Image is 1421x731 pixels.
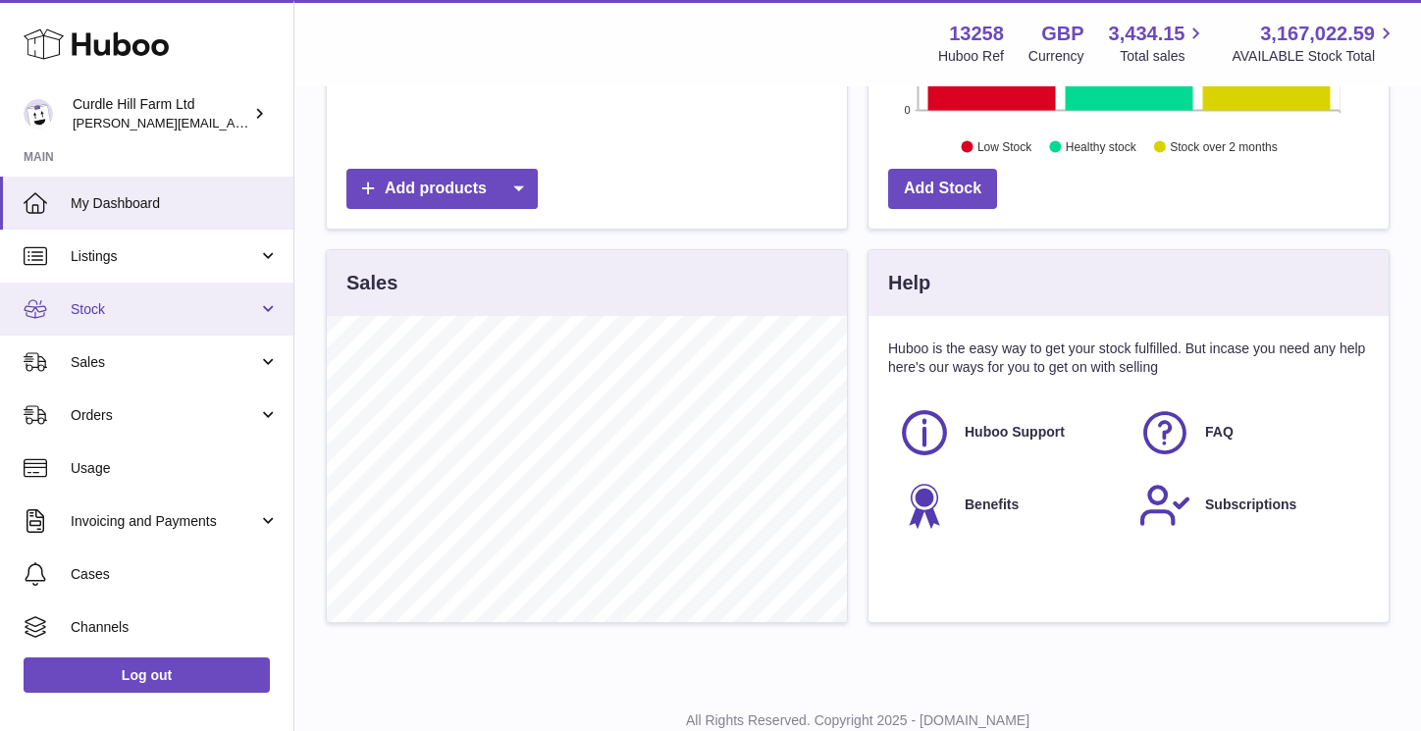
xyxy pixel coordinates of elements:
a: 3,434.15 Total sales [1109,21,1208,66]
div: Currency [1028,47,1084,66]
text: Low Stock [977,139,1032,153]
text: Healthy stock [1066,139,1137,153]
a: 3,167,022.59 AVAILABLE Stock Total [1232,21,1397,66]
strong: 13258 [949,21,1004,47]
span: Benefits [965,496,1019,514]
span: Invoicing and Payments [71,512,258,531]
a: Benefits [898,479,1119,532]
span: Channels [71,618,279,637]
span: 3,167,022.59 [1260,21,1375,47]
h3: Sales [346,270,397,296]
p: All Rights Reserved. Copyright 2025 - [DOMAIN_NAME] [310,711,1405,730]
p: Huboo is the easy way to get your stock fulfilled. But incase you need any help here's our ways f... [888,339,1369,377]
span: Listings [71,247,258,266]
img: james@diddlysquatfarmshop.com [24,99,53,129]
span: 3,434.15 [1109,21,1185,47]
text: 0 [904,104,910,116]
a: FAQ [1138,406,1359,459]
span: Subscriptions [1205,496,1296,514]
div: Curdle Hill Farm Ltd [73,95,249,132]
span: Sales [71,353,258,372]
span: Huboo Support [965,423,1065,442]
span: Orders [71,406,258,425]
span: Cases [71,565,279,584]
span: [PERSON_NAME][EMAIL_ADDRESS][DOMAIN_NAME] [73,115,394,131]
h3: Help [888,270,930,296]
text: Stock over 2 months [1170,139,1277,153]
a: Add products [346,169,538,209]
a: Add Stock [888,169,997,209]
div: Huboo Ref [938,47,1004,66]
a: Log out [24,657,270,693]
span: AVAILABLE Stock Total [1232,47,1397,66]
strong: GBP [1041,21,1083,47]
span: Stock [71,300,258,319]
a: Huboo Support [898,406,1119,459]
span: My Dashboard [71,194,279,213]
a: Subscriptions [1138,479,1359,532]
span: FAQ [1205,423,1234,442]
span: Total sales [1120,47,1207,66]
span: Usage [71,459,279,478]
